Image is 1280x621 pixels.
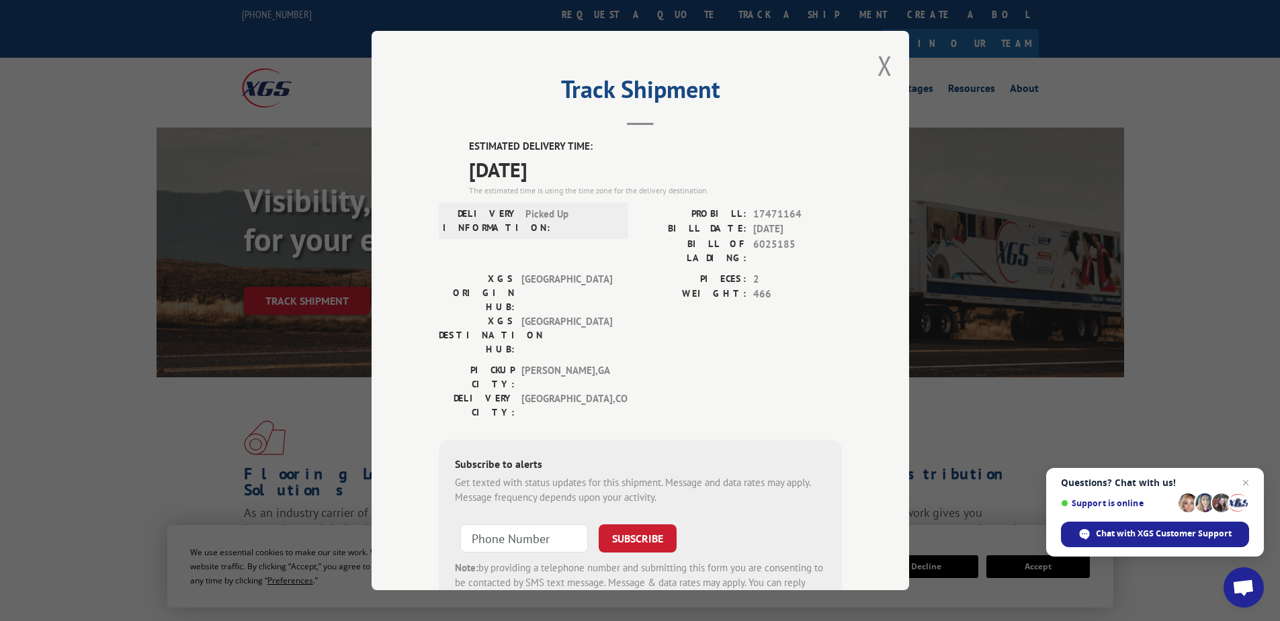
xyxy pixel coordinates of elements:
label: PROBILL: [640,207,746,222]
span: Close chat [1238,475,1254,491]
span: 6025185 [753,237,842,265]
span: [PERSON_NAME] , GA [521,363,612,391]
label: BILL OF LADING: [640,237,746,265]
label: BILL DATE: [640,222,746,237]
button: Close modal [878,48,892,83]
button: SUBSCRIBE [599,524,677,553]
div: by providing a telephone number and submitting this form you are consenting to be contacted by SM... [455,561,826,606]
div: Subscribe to alerts [455,456,826,475]
input: Phone Number [460,524,588,553]
label: XGS DESTINATION HUB: [439,314,515,356]
label: WEIGHT: [640,287,746,302]
label: XGS ORIGIN HUB: [439,272,515,314]
span: [GEOGRAPHIC_DATA] , CO [521,391,612,420]
span: Picked Up [525,207,616,235]
div: The estimated time is using the time zone for the delivery destination. [469,185,842,197]
span: [GEOGRAPHIC_DATA] [521,272,612,314]
span: [DATE] [753,222,842,237]
label: ESTIMATED DELIVERY TIME: [469,139,842,154]
span: 2 [753,272,842,287]
label: DELIVERY CITY: [439,391,515,420]
h2: Track Shipment [439,80,842,105]
strong: Note: [455,561,478,574]
span: Support is online [1061,498,1174,508]
span: 466 [753,287,842,302]
div: Open chat [1224,567,1264,608]
span: [DATE] [469,154,842,185]
label: PICKUP CITY: [439,363,515,391]
div: Chat with XGS Customer Support [1061,522,1249,547]
div: Get texted with status updates for this shipment. Message and data rates may apply. Message frequ... [455,475,826,506]
span: [GEOGRAPHIC_DATA] [521,314,612,356]
label: PIECES: [640,272,746,287]
label: DELIVERY INFORMATION: [443,207,519,235]
span: 17471164 [753,207,842,222]
span: Questions? Chat with us! [1061,477,1249,488]
span: Chat with XGS Customer Support [1096,528,1232,540]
